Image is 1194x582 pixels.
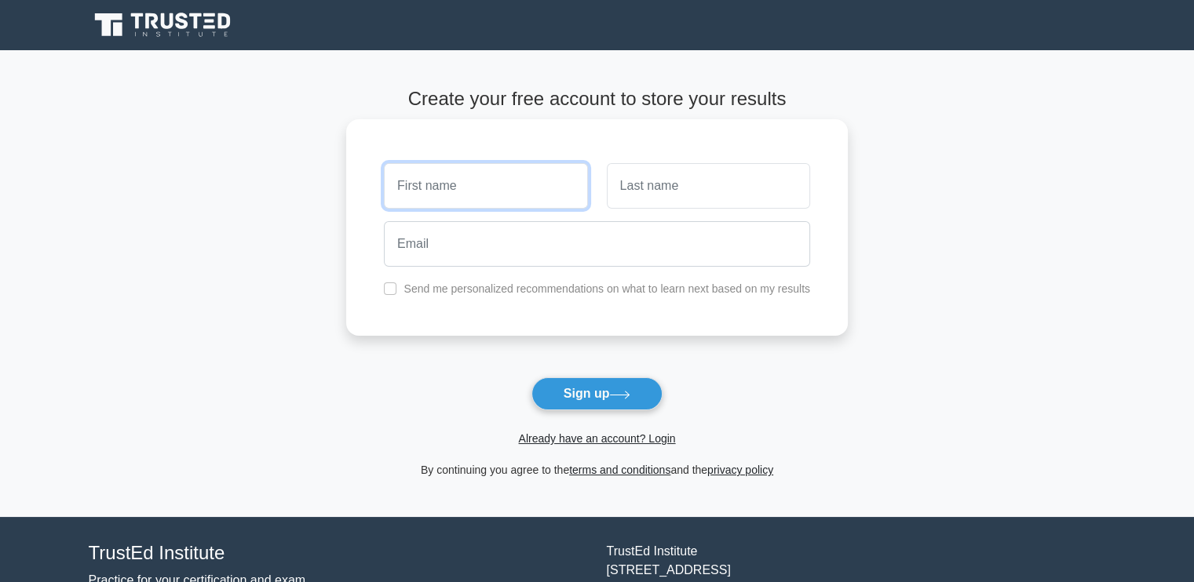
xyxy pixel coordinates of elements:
[518,432,675,445] a: Already have an account? Login
[346,88,848,111] h4: Create your free account to store your results
[569,464,670,476] a: terms and conditions
[89,542,588,565] h4: TrustEd Institute
[403,282,810,295] label: Send me personalized recommendations on what to learn next based on my results
[707,464,773,476] a: privacy policy
[531,377,663,410] button: Sign up
[607,163,810,209] input: Last name
[384,221,810,267] input: Email
[384,163,587,209] input: First name
[337,460,857,479] div: By continuing you agree to the and the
